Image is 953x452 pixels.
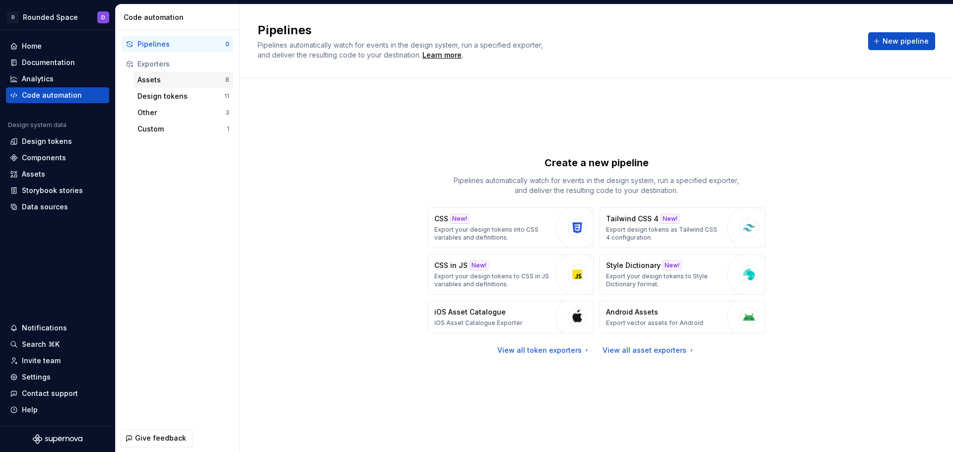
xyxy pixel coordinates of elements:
[600,207,765,248] button: Tailwind CSS 4New!Export design tokens as Tailwind CSS 4 configuration.
[134,88,233,104] button: Design tokens11
[33,434,82,444] svg: Supernova Logo
[22,153,66,163] div: Components
[124,12,235,22] div: Code automation
[121,429,193,447] button: Give feedback
[606,260,661,270] p: Style Dictionary
[22,74,54,84] div: Analytics
[428,301,594,333] button: iOS Asset CatalogueiOS Asset Catalogue Exporter
[7,11,19,23] div: D
[225,109,229,117] div: 3
[22,186,83,195] div: Storybook stories
[137,59,229,69] div: Exporters
[6,402,109,418] button: Help
[6,166,109,182] a: Assets
[22,356,61,366] div: Invite team
[227,125,229,133] div: 1
[22,323,67,333] div: Notifications
[22,339,60,349] div: Search ⌘K
[434,214,448,224] p: CSS
[122,36,233,52] button: Pipelines0
[6,150,109,166] a: Components
[434,272,550,288] p: Export your design tokens to CSS in JS variables and definitions.
[434,226,550,242] p: Export your design tokens into CSS variables and definitions.
[22,405,38,415] div: Help
[497,345,591,355] a: View all token exporters
[606,272,722,288] p: Export your design tokens to Style Dictionary format.
[137,75,225,85] div: Assets
[606,214,659,224] p: Tailwind CSS 4
[8,121,67,129] div: Design system data
[606,319,703,327] p: Export vector assets for Android
[137,124,227,134] div: Custom
[225,76,229,84] div: 8
[6,38,109,54] a: Home
[434,260,468,270] p: CSS in JS
[22,90,82,100] div: Code automation
[22,202,68,212] div: Data sources
[6,320,109,336] button: Notifications
[134,121,233,137] button: Custom1
[428,207,594,248] button: CSSNew!Export your design tokens into CSS variables and definitions.
[134,72,233,88] button: Assets8
[428,254,594,295] button: CSS in JSNew!Export your design tokens to CSS in JS variables and definitions.
[450,214,469,224] div: New!
[6,133,109,149] a: Design tokens
[421,52,463,59] span: .
[22,169,45,179] div: Assets
[137,108,225,118] div: Other
[22,58,75,67] div: Documentation
[6,199,109,215] a: Data sources
[6,87,109,103] a: Code automation
[434,307,506,317] p: iOS Asset Catalogue
[868,32,935,50] button: New pipeline
[134,105,233,121] button: Other3
[6,369,109,385] a: Settings
[883,36,929,46] span: New pipeline
[137,39,225,49] div: Pipelines
[6,71,109,87] a: Analytics
[6,183,109,198] a: Storybook stories
[434,319,523,327] p: iOS Asset Catalogue Exporter
[22,136,72,146] div: Design tokens
[258,41,545,59] span: Pipelines automatically watch for events in the design system, run a specified exporter, and deli...
[422,50,462,60] a: Learn more
[545,156,649,170] p: Create a new pipeline
[6,353,109,369] a: Invite team
[600,301,765,333] button: Android AssetsExport vector assets for Android
[470,260,488,270] div: New!
[606,307,658,317] p: Android Assets
[606,226,722,242] p: Export design tokens as Tailwind CSS 4 configuration.
[663,260,681,270] div: New!
[135,433,186,443] span: Give feedback
[22,41,42,51] div: Home
[600,254,765,295] button: Style DictionaryNew!Export your design tokens to Style Dictionary format.
[23,12,78,22] div: Rounded Space
[6,386,109,401] button: Contact support
[224,92,229,100] div: 11
[101,13,105,21] div: D
[258,22,856,38] h2: Pipelines
[448,176,746,195] p: Pipelines automatically watch for events in the design system, run a specified exporter, and deli...
[603,345,695,355] a: View all asset exporters
[6,336,109,352] button: Search ⌘K
[22,372,51,382] div: Settings
[225,40,229,48] div: 0
[6,55,109,70] a: Documentation
[137,91,224,101] div: Design tokens
[661,214,680,224] div: New!
[2,6,113,28] button: DRounded SpaceD
[22,388,78,398] div: Contact support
